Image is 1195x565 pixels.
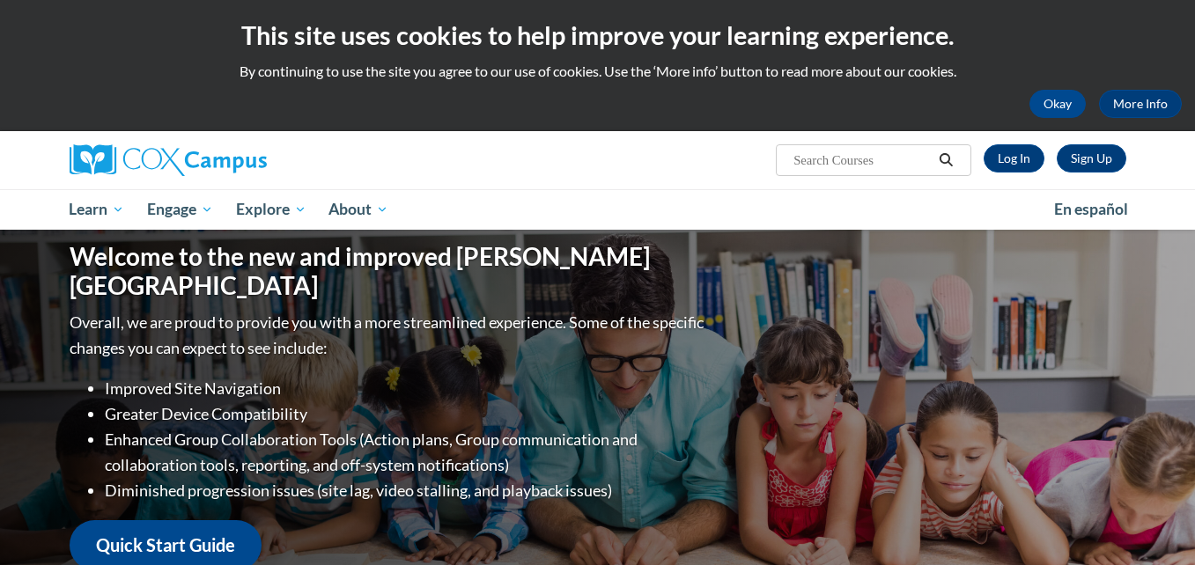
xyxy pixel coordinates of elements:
a: About [317,189,400,230]
input: Search Courses [792,150,933,171]
a: Explore [225,189,318,230]
button: Search [933,150,959,171]
a: Log In [984,144,1044,172]
img: Cox Campus [70,144,267,176]
span: Learn [69,199,124,220]
p: Overall, we are proud to provide you with a more streamlined experience. Some of the specific cha... [70,310,708,361]
div: Main menu [43,189,1153,230]
a: Learn [58,189,136,230]
a: Register [1057,144,1126,172]
li: Improved Site Navigation [105,376,708,401]
a: Cox Campus [70,144,404,176]
li: Enhanced Group Collaboration Tools (Action plans, Group communication and collaboration tools, re... [105,427,708,478]
h2: This site uses cookies to help improve your learning experience. [13,18,1182,53]
span: Engage [147,199,213,220]
h1: Welcome to the new and improved [PERSON_NAME][GEOGRAPHIC_DATA] [70,242,708,301]
a: En español [1043,191,1140,228]
li: Greater Device Compatibility [105,401,708,427]
span: En español [1054,200,1128,218]
li: Diminished progression issues (site lag, video stalling, and playback issues) [105,478,708,503]
iframe: Button to launch messaging window [1125,495,1181,551]
a: Engage [136,189,225,230]
button: Okay [1029,90,1086,118]
span: About [328,199,388,220]
a: More Info [1099,90,1182,118]
span: Explore [236,199,306,220]
p: By continuing to use the site you agree to our use of cookies. Use the ‘More info’ button to read... [13,62,1182,81]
